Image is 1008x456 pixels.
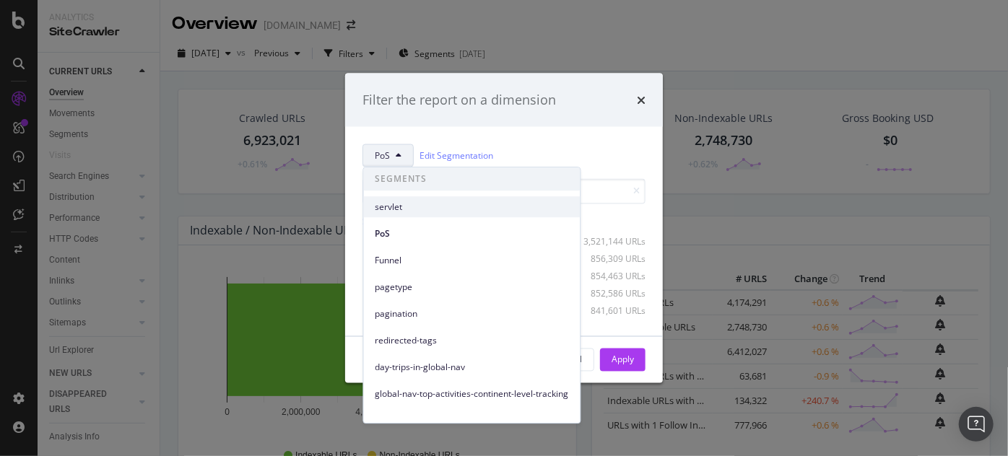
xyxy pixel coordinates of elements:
span: day-trips-content-blurb [375,414,569,427]
span: Funnel [375,254,569,267]
span: day-trips-in-global-nav [375,361,569,374]
span: redirected-tags [375,334,569,347]
div: 852,586 URLs [575,288,646,300]
button: Apply [600,348,646,371]
span: servlet [375,201,569,214]
span: pagetype [375,281,569,294]
div: Apply [612,354,634,366]
button: PoS [362,144,414,167]
span: PoS [375,149,390,162]
div: times [637,91,646,110]
a: Edit Segmentation [420,148,493,163]
div: 856,309 URLs [575,253,646,266]
div: 854,463 URLs [575,271,646,283]
div: 3,521,144 URLs [575,236,646,248]
span: pagination [375,307,569,320]
div: 841,601 URLs [575,305,646,317]
div: Filter the report on a dimension [362,91,556,110]
div: modal [345,74,663,383]
span: SEGMENTS [364,167,581,190]
span: PoS [375,227,569,240]
div: Open Intercom Messenger [959,407,994,442]
span: global-nav-top-activities-continent-level-tracking [375,387,569,400]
